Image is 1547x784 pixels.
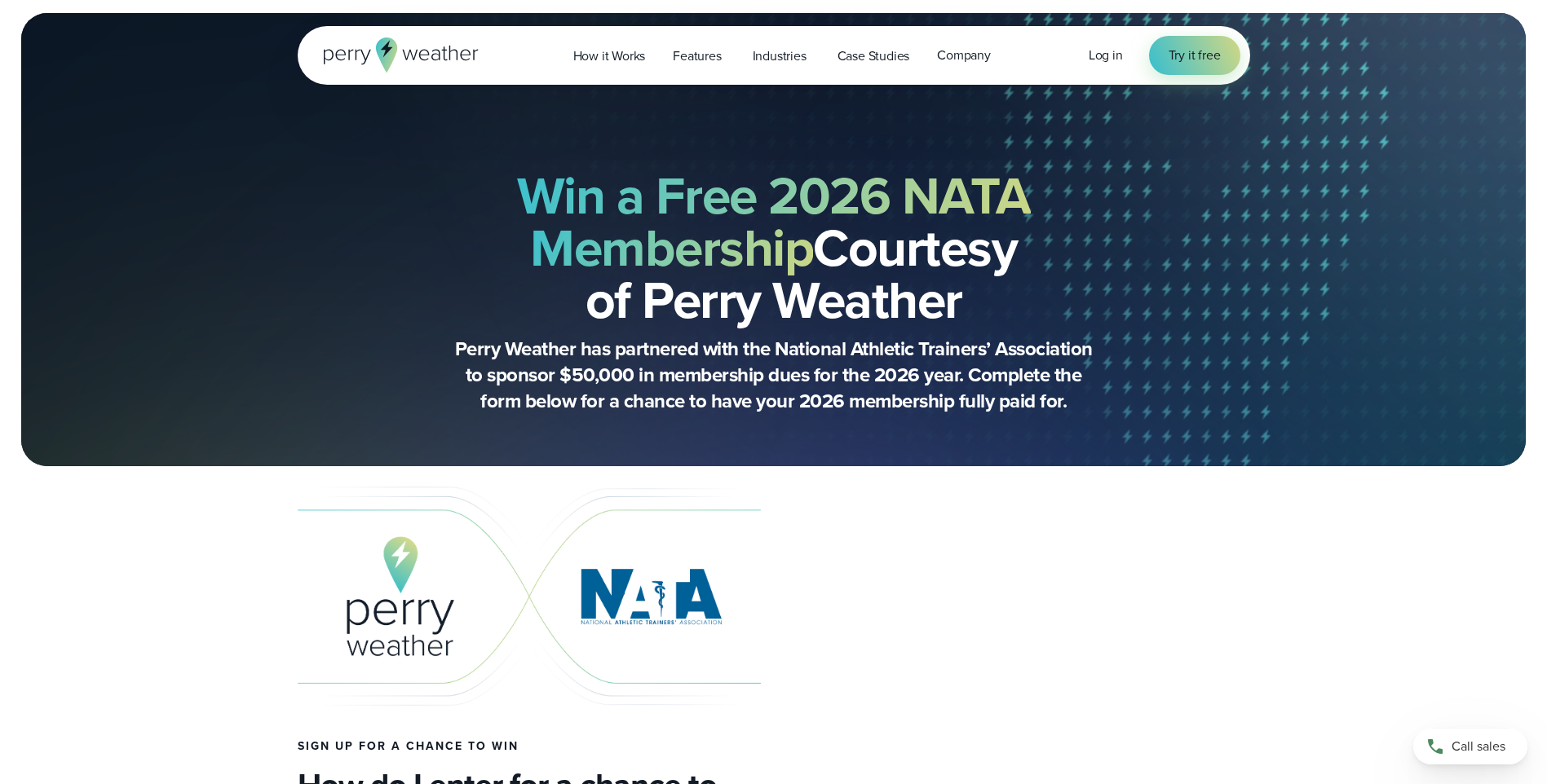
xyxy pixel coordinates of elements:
span: Company [937,46,991,65]
span: Case Studies [838,46,910,66]
span: Industries [753,46,807,66]
h2: Courtesy of Perry Weather [379,170,1169,326]
span: How it Works [573,46,646,66]
a: Case Studies [824,39,924,73]
a: Call sales [1413,729,1527,764]
span: Log in [1089,46,1123,64]
p: Perry Weather has partnered with the National Athletic Trainers’ Association to sponsor $50,000 i... [448,336,1100,414]
span: Call sales [1452,737,1505,756]
a: Try it free [1149,36,1240,75]
strong: Win a Free 2026 NATA Membership [517,157,1031,286]
span: Features [673,46,721,66]
span: Try it free [1169,46,1221,65]
a: Log in [1089,46,1123,65]
h4: Sign up for a chance to win [298,740,761,753]
a: How it Works [559,39,660,73]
